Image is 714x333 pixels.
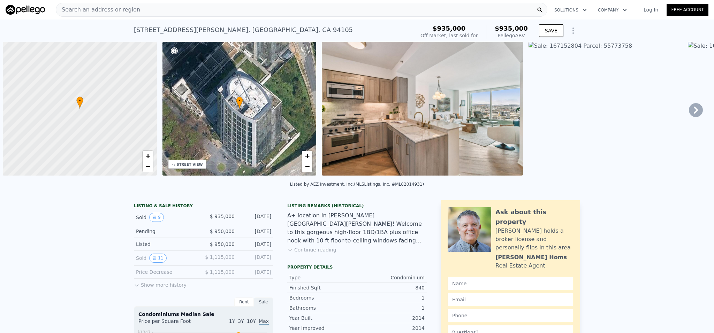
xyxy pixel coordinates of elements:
img: Sale: 167152804 Parcel: 55773758 [322,42,523,176]
div: Property details [287,264,427,270]
button: Continue reading [287,246,336,253]
span: + [145,152,150,160]
div: Price Decrease [136,269,198,276]
div: 2014 [357,325,425,332]
div: [DATE] [240,269,271,276]
div: Condominium [357,274,425,281]
div: Rent [234,297,254,307]
div: Listed [136,241,198,248]
div: Sale [254,297,273,307]
div: Type [289,274,357,281]
div: Real Estate Agent [495,262,545,270]
div: [DATE] [240,213,271,222]
div: Off Market, last sold for [420,32,478,39]
div: Listed by AEZ Investment, Inc. (MLSListings, Inc. #ML82014931) [290,182,424,187]
button: Solutions [549,4,592,16]
div: Year Improved [289,325,357,332]
div: LISTING & SALE HISTORY [134,203,273,210]
div: [DATE] [240,254,271,263]
div: Year Built [289,315,357,322]
span: Search an address or region [56,6,140,14]
div: [DATE] [240,228,271,235]
button: Company [592,4,632,16]
div: STREET VIEW [177,162,203,167]
span: − [305,162,310,171]
div: Listing Remarks (Historical) [287,203,427,209]
span: $ 935,000 [210,214,235,219]
div: Condominiums Median Sale [138,311,269,318]
div: Sold [136,213,198,222]
div: Bathrooms [289,304,357,311]
span: 10Y [247,318,256,324]
span: + [305,152,310,160]
div: Sold [136,254,198,263]
span: $935,000 [433,25,466,32]
span: $935,000 [495,25,528,32]
input: Name [448,277,573,290]
a: Zoom in [143,151,153,161]
img: Sale: 167152804 Parcel: 55773758 [529,42,683,176]
div: [DATE] [240,241,271,248]
div: 1 [357,304,425,311]
a: Log In [635,6,667,13]
div: Price per Square Foot [138,318,204,329]
span: $ 1,115,000 [205,269,235,275]
a: Free Account [667,4,708,16]
span: 3Y [238,318,244,324]
span: $ 950,000 [210,229,235,234]
button: SAVE [539,24,563,37]
div: • [76,96,83,109]
div: 1 [357,294,425,301]
div: Finished Sqft [289,284,357,291]
div: • [236,96,243,109]
a: Zoom out [302,161,312,172]
input: Phone [448,309,573,322]
span: Max [259,318,269,325]
button: Show more history [134,279,187,288]
button: Show Options [566,24,580,38]
div: Ask about this property [495,207,573,227]
a: Zoom in [302,151,312,161]
div: Pellego ARV [495,32,528,39]
div: [PERSON_NAME] Homs [495,253,567,262]
a: Zoom out [143,161,153,172]
span: • [236,98,243,104]
div: 840 [357,284,425,291]
span: $ 1,115,000 [205,254,235,260]
input: Email [448,293,573,306]
span: − [145,162,150,171]
button: View historical data [149,254,166,263]
div: [PERSON_NAME] holds a broker license and personally flips in this area [495,227,573,252]
div: Bedrooms [289,294,357,301]
span: $ 950,000 [210,241,235,247]
div: [STREET_ADDRESS][PERSON_NAME] , [GEOGRAPHIC_DATA] , CA 94105 [134,25,353,35]
button: View historical data [149,213,164,222]
div: A+ location in [PERSON_NAME][GEOGRAPHIC_DATA][PERSON_NAME]! Welcome to this gorgeous high-floor 1... [287,211,427,245]
span: • [76,98,83,104]
div: 2014 [357,315,425,322]
div: Pending [136,228,198,235]
span: 1Y [229,318,235,324]
img: Pellego [6,5,45,15]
